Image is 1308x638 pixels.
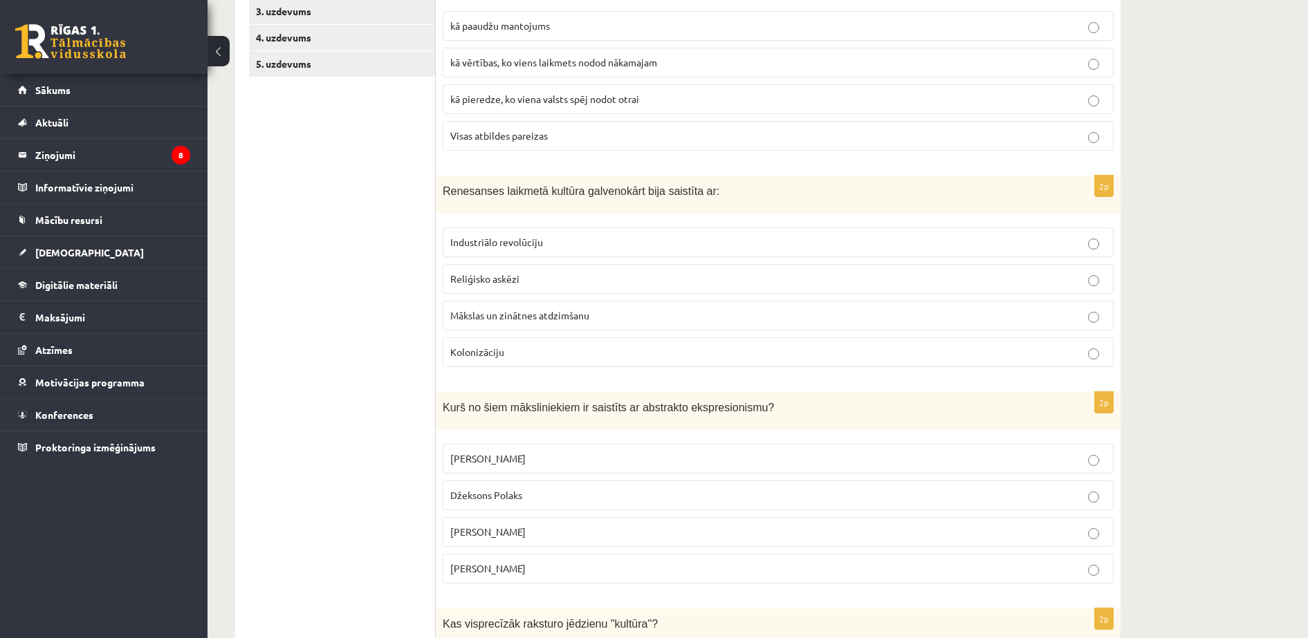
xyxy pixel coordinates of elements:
a: Mācību resursi [18,204,190,236]
legend: Informatīvie ziņojumi [35,171,190,203]
span: Mācību resursi [35,214,102,226]
span: Sākums [35,84,71,96]
input: Reliģisko askēzi [1088,275,1099,286]
span: Aktuāli [35,116,68,129]
legend: Maksājumi [35,301,190,333]
input: Kolonizāciju [1088,348,1099,359]
a: Maksājumi [18,301,190,333]
a: Ziņojumi8 [18,139,190,171]
span: Renesanses laikmetā kultūra galvenokārt bija saistīta ar: [443,185,719,197]
input: Džeksons Polaks [1088,491,1099,503]
input: [PERSON_NAME] [1088,565,1099,576]
a: Atzīmes [18,334,190,366]
legend: Ziņojumi [35,139,190,171]
input: kā pieredze, ko viena valsts spēj nodot otrai [1088,95,1099,106]
span: kā vērtības, ko viens laikmets nodod nākamajam [450,56,657,68]
input: Mākslas un zinātnes atdzimšanu [1088,312,1099,323]
span: Kurš no šiem māksliniekiem ir saistīts ar abstrakto ekspresionismu? [443,402,774,413]
span: kā paaudžu mantojums [450,19,550,32]
span: Mākslas un zinātnes atdzimšanu [450,309,589,321]
i: 8 [172,146,190,165]
span: Visas atbildes pareizas [450,129,548,142]
span: Proktoringa izmēģinājums [35,441,156,453]
span: Kas visprecīzāk raksturo jēdzienu "kultūra"? [443,618,658,630]
a: Rīgas 1. Tālmācības vidusskola [15,24,126,59]
input: kā vērtības, ko viens laikmets nodod nākamajam [1088,59,1099,70]
a: 5. uzdevums [249,51,435,77]
a: Motivācijas programma [18,366,190,398]
p: 2p [1094,391,1114,413]
span: Industriālo revolūciju [450,236,543,248]
a: 4. uzdevums [249,25,435,50]
span: Kolonizāciju [450,346,504,358]
input: kā paaudžu mantojums [1088,22,1099,33]
span: Džeksons Polaks [450,489,522,501]
span: [PERSON_NAME] [450,562,526,574]
a: Informatīvie ziņojumi [18,171,190,203]
span: [PERSON_NAME] [450,452,526,465]
a: Aktuāli [18,106,190,138]
span: Motivācijas programma [35,376,145,388]
a: Konferences [18,399,190,431]
span: [DEMOGRAPHIC_DATA] [35,246,144,259]
span: Atzīmes [35,344,73,356]
input: Industriālo revolūciju [1088,238,1099,250]
a: Sākums [18,74,190,106]
span: Konferences [35,409,93,421]
input: [PERSON_NAME] [1088,528,1099,539]
span: [PERSON_NAME] [450,525,526,538]
a: Digitālie materiāli [18,269,190,301]
span: Digitālie materiāli [35,279,118,291]
a: [DEMOGRAPHIC_DATA] [18,236,190,268]
span: kā pieredze, ko viena valsts spēj nodot otrai [450,93,639,105]
p: 2p [1094,608,1114,630]
p: 2p [1094,175,1114,197]
span: Reliģisko askēzi [450,272,519,285]
input: Visas atbildes pareizas [1088,132,1099,143]
input: [PERSON_NAME] [1088,455,1099,466]
a: Proktoringa izmēģinājums [18,431,190,463]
